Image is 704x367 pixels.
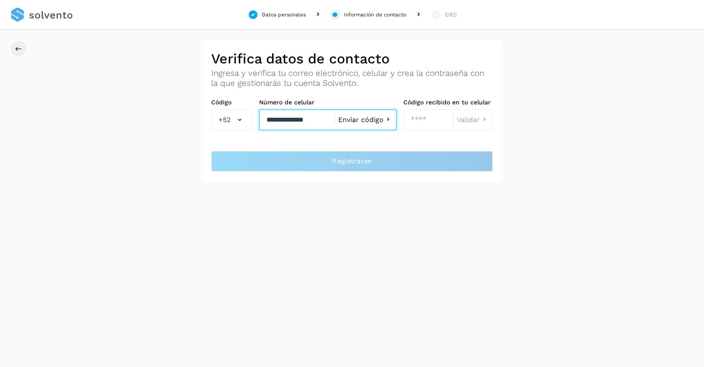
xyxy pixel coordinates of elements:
label: Número de celular [259,99,396,106]
button: Registrarse [211,151,493,172]
span: Validar [457,116,480,123]
span: +52 [219,115,231,125]
div: Información de contacto [344,11,406,19]
label: Código recibido en tu celular [403,99,493,106]
button: Validar [457,115,489,124]
h2: Verifica datos de contacto [211,50,493,67]
label: Código [211,99,252,106]
span: Registrarse [332,157,371,166]
div: CIEC [445,11,457,19]
div: Datos personales [262,11,306,19]
p: Ingresa y verifica tu correo electrónico, celular y crea la contraseña con la que gestionarás tu ... [211,69,493,88]
span: Enviar código [338,116,384,123]
button: Enviar código [338,115,393,124]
